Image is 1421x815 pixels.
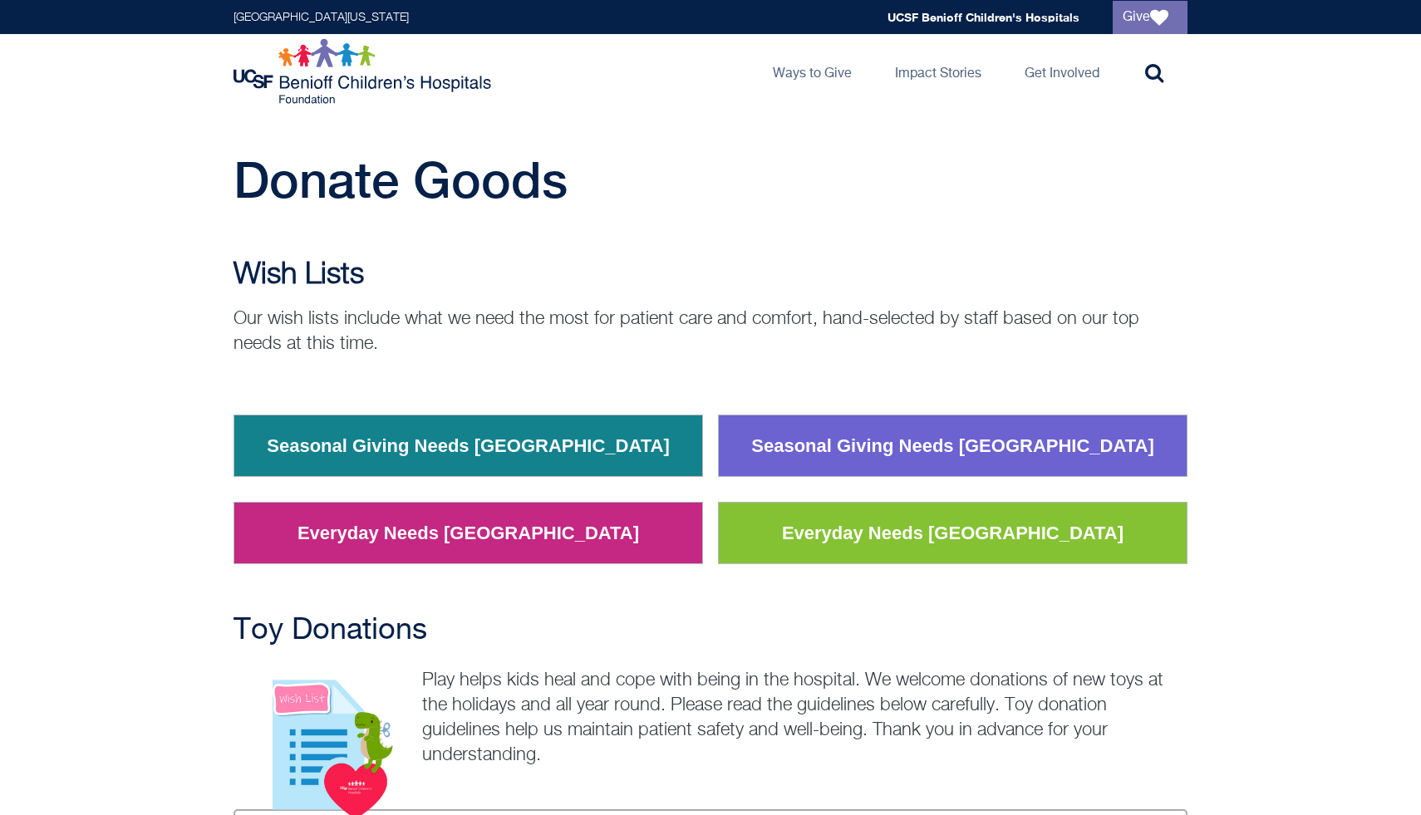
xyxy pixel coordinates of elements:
p: Play helps kids heal and cope with being in the hospital. We welcome donations of new toys at the... [234,668,1187,768]
a: Impact Stories [882,34,995,109]
a: Everyday Needs [GEOGRAPHIC_DATA] [770,512,1136,555]
a: Seasonal Giving Needs [GEOGRAPHIC_DATA] [254,425,682,468]
a: UCSF Benioff Children's Hospitals [888,10,1079,24]
a: Ways to Give [760,34,865,109]
a: Get Involved [1011,34,1113,109]
h2: Toy Donations [234,614,1187,647]
img: Logo for UCSF Benioff Children's Hospitals Foundation [234,38,495,105]
a: Give [1113,1,1187,34]
p: Our wish lists include what we need the most for patient care and comfort, hand-selected by staff... [234,307,1187,356]
a: [GEOGRAPHIC_DATA][US_STATE] [234,12,409,23]
h2: Wish Lists [234,258,1187,292]
a: Everyday Needs [GEOGRAPHIC_DATA] [285,512,651,555]
span: Donate Goods [234,150,568,209]
a: Seasonal Giving Needs [GEOGRAPHIC_DATA] [739,425,1167,468]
